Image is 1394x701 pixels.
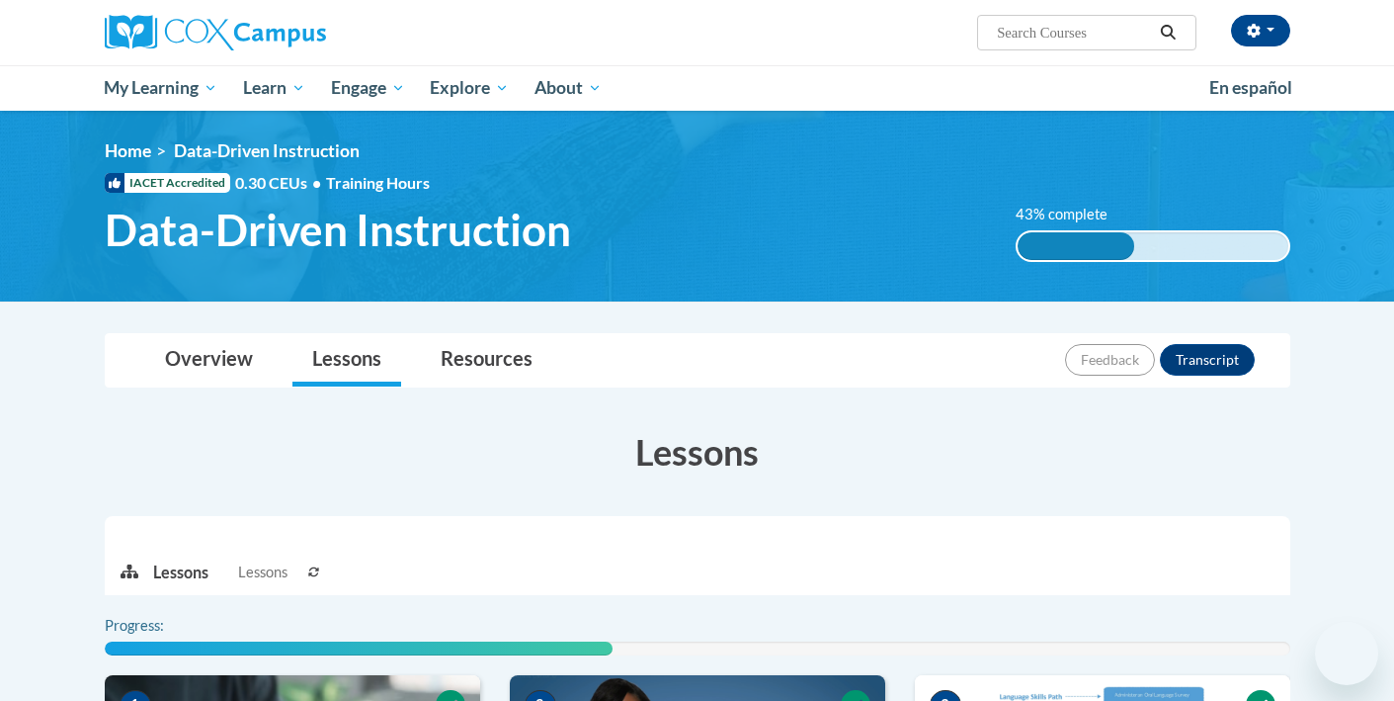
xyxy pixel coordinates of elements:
[92,65,231,111] a: My Learning
[105,15,326,50] img: Cox Campus
[105,427,1290,477] h3: Lessons
[1315,622,1378,685] iframe: Button to launch messaging window
[534,76,602,100] span: About
[105,173,230,193] span: IACET Accredited
[1153,21,1183,44] button: Search
[105,140,151,161] a: Home
[312,173,321,192] span: •
[292,334,401,387] a: Lessons
[1209,77,1292,98] span: En español
[1018,232,1134,260] div: 43% complete
[105,15,480,50] a: Cox Campus
[153,562,208,583] p: Lessons
[145,334,273,387] a: Overview
[75,65,1320,111] div: Main menu
[995,21,1153,44] input: Search Courses
[238,562,287,583] span: Lessons
[1196,67,1305,109] a: En español
[1231,15,1290,46] button: Account Settings
[174,140,360,161] span: Data-Driven Instruction
[430,76,509,100] span: Explore
[104,76,217,100] span: My Learning
[326,173,430,192] span: Training Hours
[105,204,571,256] span: Data-Driven Instruction
[243,76,305,100] span: Learn
[1160,344,1255,376] button: Transcript
[1016,204,1129,225] label: 43% complete
[230,65,318,111] a: Learn
[331,76,405,100] span: Engage
[522,65,615,111] a: About
[105,615,218,637] label: Progress:
[1065,344,1155,376] button: Feedback
[421,334,552,387] a: Resources
[417,65,522,111] a: Explore
[318,65,418,111] a: Engage
[235,172,326,194] span: 0.30 CEUs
